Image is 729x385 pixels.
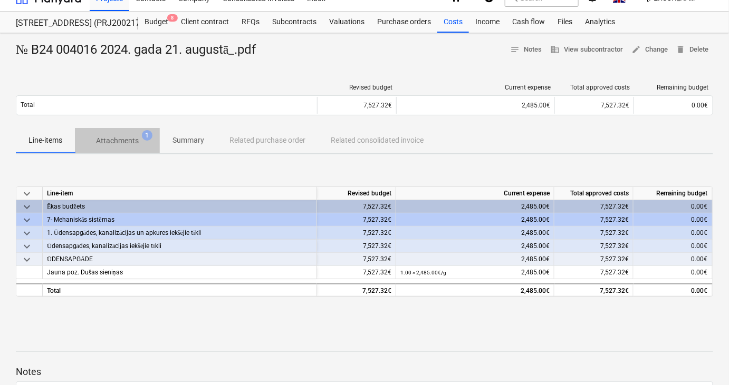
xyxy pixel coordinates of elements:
[47,226,312,239] div: 1. Ūdensapgādes, kanalizācijas un apkures iekšējie tīkli
[546,42,627,58] button: View subcontractor
[554,253,634,266] div: 7,527.32€
[47,269,123,276] span: Jauna poz. Dušas sieniņas
[554,226,634,240] div: 7,527.32€
[400,226,550,240] div: 2,485.00€
[550,44,623,56] span: View subcontractor
[554,240,634,253] div: 7,527.32€
[16,366,713,378] p: Notes
[631,45,641,54] span: edit
[21,201,33,213] span: keyboard_arrow_down
[21,214,33,226] span: keyboard_arrow_down
[401,102,550,109] div: 2,485.00€
[317,226,396,240] div: 7,527.32€
[28,135,62,146] p: Line-items
[322,84,392,91] div: Revised budget
[634,283,713,297] div: 0.00€
[506,42,546,58] button: Notes
[21,227,33,240] span: keyboard_arrow_down
[400,253,550,266] div: 2,485.00€
[396,187,554,200] div: Current expense
[401,84,551,91] div: Current expense
[43,283,317,297] div: Total
[634,213,713,226] div: 0.00€
[554,283,634,297] div: 7,527.32€
[317,253,396,266] div: 7,527.32€
[672,42,713,58] button: Delete
[138,12,175,33] div: Budget
[317,240,396,253] div: 7,527.32€
[323,12,371,33] a: Valuations
[43,187,317,200] div: Line-item
[47,253,312,265] div: ŪDENSAPGĀDE
[47,240,312,252] div: Ūdensapgādes, kanalizācijas iekšējie tīkli
[317,187,396,200] div: Revised budget
[317,266,396,279] div: 7,527.32€
[138,12,175,33] a: Budget8
[510,45,520,54] span: notes
[554,213,634,226] div: 7,527.32€
[676,334,729,385] iframe: Chat Widget
[579,12,621,33] a: Analytics
[142,130,152,141] span: 1
[400,213,550,226] div: 2,485.00€
[559,84,630,91] div: Total approved costs
[634,200,713,213] div: 0.00€
[627,42,672,58] button: Change
[47,200,312,213] div: Ēkas budžets
[47,213,312,226] div: 7- Mehaniskās sistēmas
[692,102,708,109] span: 0.00€
[235,12,266,33] a: RFQs
[371,12,437,33] a: Purchase orders
[437,12,469,33] a: Costs
[317,200,396,213] div: 7,527.32€
[16,18,126,29] div: [STREET_ADDRESS] (PRJ2002170, Čiekuru mājas)2601854
[400,270,446,275] small: 1.00 × 2,485.00€ / g
[638,84,709,91] div: Remaining budget
[400,284,550,298] div: 2,485.00€
[400,266,550,279] div: 2,485.00€
[469,12,506,33] a: Income
[266,12,323,33] a: Subcontracts
[634,226,713,240] div: 0.00€
[631,44,668,56] span: Change
[676,44,709,56] span: Delete
[400,200,550,213] div: 2,485.00€
[167,14,178,22] span: 8
[317,97,396,114] div: 7,527.32€
[175,12,235,33] a: Client contract
[634,240,713,253] div: 0.00€
[317,213,396,226] div: 7,527.32€
[634,187,713,200] div: Remaining budget
[600,269,629,276] span: 7,527.32€
[634,253,713,266] div: 0.00€
[21,187,33,200] span: keyboard_arrow_down
[550,45,560,54] span: business
[554,187,634,200] div: Total approved costs
[676,45,686,54] span: delete
[172,135,204,146] p: Summary
[692,269,708,276] span: 0.00€
[96,135,139,146] p: Attachments
[21,101,35,110] p: Total
[21,253,33,266] span: keyboard_arrow_down
[551,12,579,33] a: Files
[554,200,634,213] div: 7,527.32€
[317,283,396,297] div: 7,527.32€
[400,240,550,253] div: 2,485.00€
[510,44,542,56] span: Notes
[21,240,33,253] span: keyboard_arrow_down
[506,12,551,33] a: Cash flow
[554,97,634,114] div: 7,527.32€
[16,42,265,58] div: № B24 004016 2024. gada 21. augustā_.pdf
